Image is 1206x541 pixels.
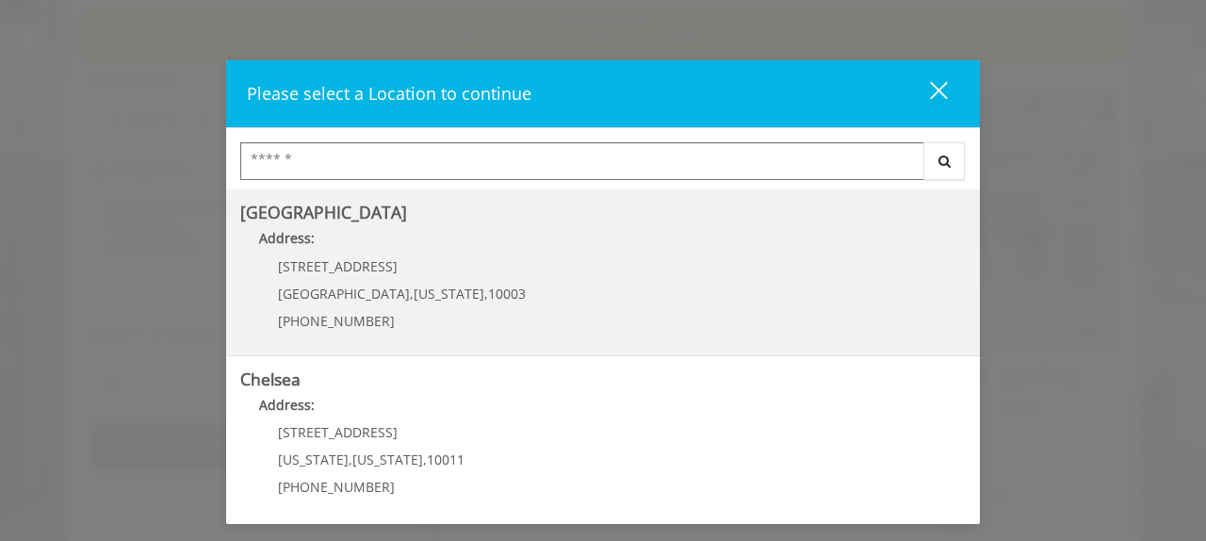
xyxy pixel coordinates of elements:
b: Address: [259,396,315,414]
div: Center Select [240,142,966,189]
span: [US_STATE] [414,285,484,303]
button: close dialog [895,74,959,113]
span: , [410,285,414,303]
span: [GEOGRAPHIC_DATA] [278,285,410,303]
span: Please select a Location to continue [247,82,531,105]
b: Chelsea [240,368,301,390]
span: , [423,451,427,468]
span: , [349,451,352,468]
i: Search button [934,155,955,168]
span: [STREET_ADDRESS] [278,257,398,275]
span: , [484,285,488,303]
input: Search Center [240,142,924,180]
span: 10003 [488,285,526,303]
span: [STREET_ADDRESS] [278,423,398,441]
span: [US_STATE] [278,451,349,468]
b: [GEOGRAPHIC_DATA] [240,201,407,223]
b: Address: [259,229,315,247]
span: [PHONE_NUMBER] [278,312,395,330]
div: close dialog [908,80,946,108]
span: 10011 [427,451,464,468]
span: [US_STATE] [352,451,423,468]
span: [PHONE_NUMBER] [278,478,395,496]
